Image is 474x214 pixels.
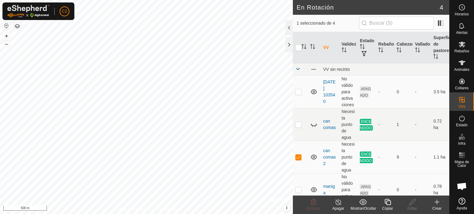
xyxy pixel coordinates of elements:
th: Vallado [413,32,431,63]
div: Apagar [326,206,351,211]
th: Estado [357,32,376,63]
td: 9 [394,141,413,173]
h2: En Rotación [297,4,440,11]
td: 0.72 ha [431,108,449,141]
input: Buscar (S) [359,17,434,30]
span: Infra [458,142,465,145]
td: - [413,108,431,141]
td: 1.1 ha [431,141,449,173]
div: Editar [400,206,425,211]
th: VV [321,32,339,63]
button: + [3,32,10,40]
img: Logo Gallagher [7,5,49,18]
a: Contáctenos [158,206,178,212]
td: - [413,141,431,173]
th: Cabezas [394,32,413,63]
p-sorticon: Activar para ordenar [378,48,383,53]
span: i [286,205,287,210]
td: 0 [394,173,413,206]
span: Alertas [456,31,468,34]
div: Obre el xat [453,177,471,196]
span: APAGADO [360,184,371,196]
div: Copiar [375,206,400,211]
div: - [378,154,392,160]
div: Crear [425,206,449,211]
span: ENCENDIDO [360,151,373,163]
td: - [413,173,431,206]
div: - [378,187,392,193]
div: Mostrar/Ocultar [351,206,375,211]
span: APAGADO [360,86,371,98]
td: Necesita punto de agua [339,108,358,141]
th: Validez [339,32,358,63]
td: 0.78 ha [431,173,449,206]
a: Política de Privacidad [114,206,150,212]
td: No válido para activaciones [339,75,358,108]
div: VV sin recinto [323,67,447,72]
a: [DATE] 103540 [323,79,335,104]
p-sorticon: Activar para ordenar [310,45,315,50]
p-sorticon: Activar para ordenar [360,45,365,50]
span: Ayuda [457,206,467,210]
div: - [378,89,392,95]
td: 3.5 ha [431,75,449,108]
span: Animales [454,68,469,71]
span: Horarios [455,12,469,16]
a: Ayuda [450,195,474,212]
p-sorticon: Activar para ordenar [433,55,438,60]
th: Superficie de pastoreo [431,32,449,63]
td: - [413,75,431,108]
span: Mapa de Calor [451,160,472,168]
th: Rebaño [376,32,394,63]
span: 1 seleccionado de 4 [297,20,359,26]
span: Collares [455,86,468,90]
span: Rebaños [454,49,469,53]
span: Estado [456,123,468,127]
button: Capas del Mapa [14,22,21,30]
button: i [283,204,290,211]
span: C2 [62,8,67,14]
p-sorticon: Activar para ordenar [342,48,347,53]
p-sorticon: Activar para ordenar [415,48,420,53]
div: - [378,121,392,128]
span: ENCENDIDO [360,119,373,131]
a: can comas [323,119,336,130]
a: can comas 2 [323,148,336,166]
td: 0 [394,75,413,108]
span: VVs [458,105,465,108]
span: Eliminar [307,206,320,211]
button: – [3,40,10,48]
td: No válido para activaciones [339,173,358,206]
td: Necesita punto de agua [339,141,358,173]
p-sorticon: Activar para ordenar [397,48,401,53]
a: maniga [323,184,335,195]
td: 1 [394,108,413,141]
span: 4 [440,3,443,12]
button: Restablecer Mapa [3,22,10,30]
p-sorticon: Activar para ordenar [301,45,306,50]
